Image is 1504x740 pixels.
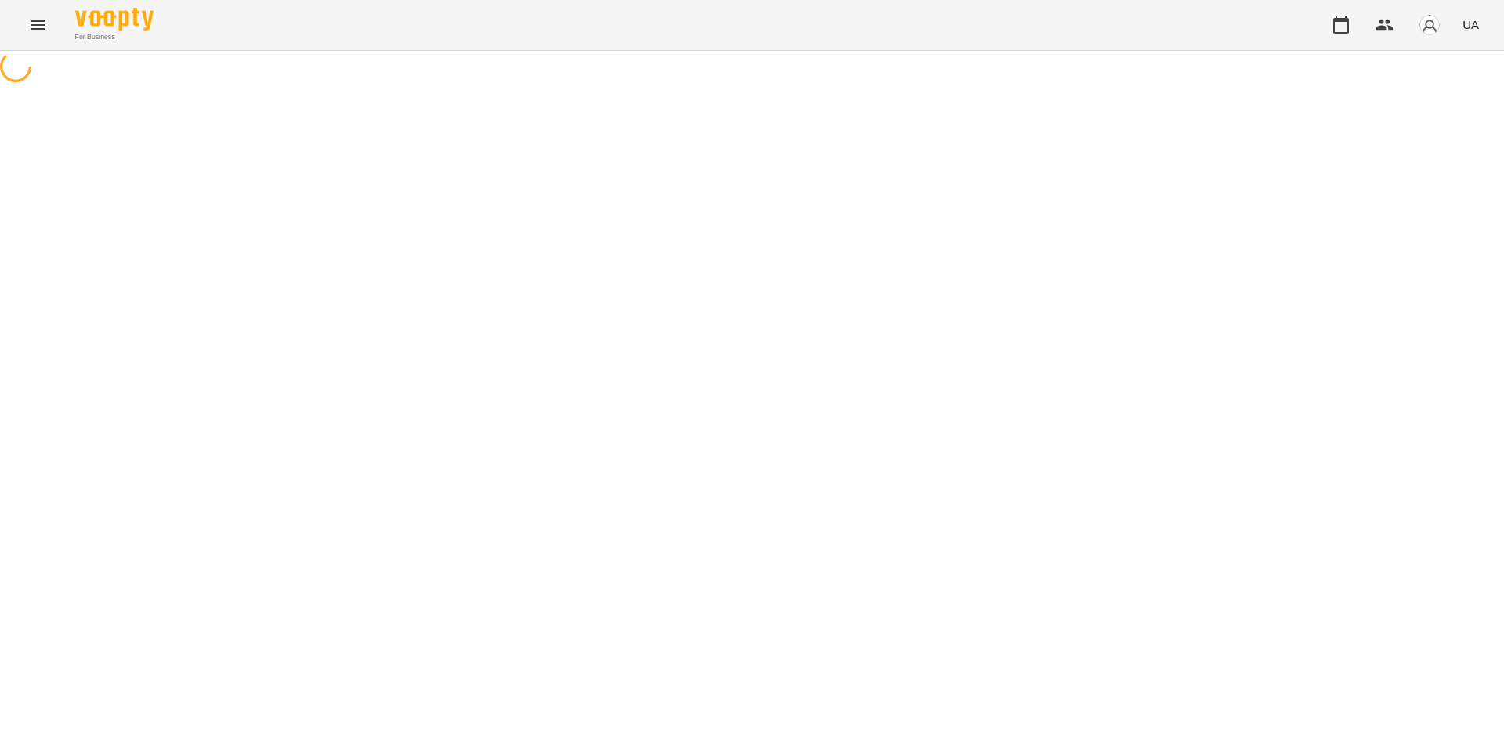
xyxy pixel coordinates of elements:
[75,32,154,42] span: For Business
[75,8,154,31] img: Voopty Logo
[1456,10,1485,39] button: UA
[19,6,56,44] button: Menu
[1462,16,1479,33] span: UA
[1419,14,1441,36] img: avatar_s.png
